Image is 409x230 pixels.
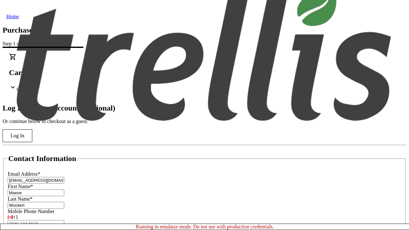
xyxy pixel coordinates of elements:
label: Email Address* [8,171,40,177]
input: (506) 234-5678 [8,220,64,227]
label: First Name* [8,184,33,189]
button: Log In [3,129,32,142]
label: Last Name* [8,196,33,202]
span: Log In [11,133,24,139]
label: Mobile Phone Number [8,209,55,214]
